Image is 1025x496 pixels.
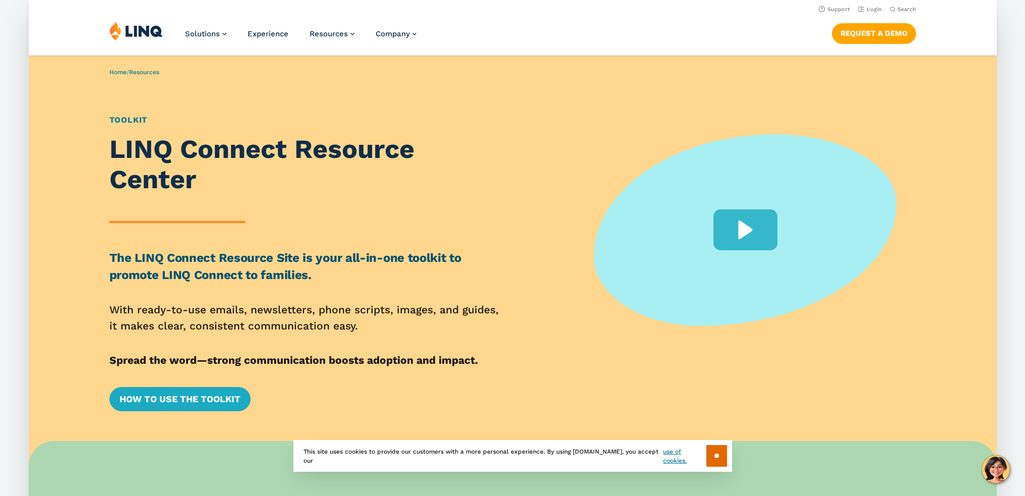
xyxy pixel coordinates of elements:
img: LINQ | K‑12 Software [109,21,163,40]
a: use of cookies. [663,447,706,465]
a: Experience [248,29,288,38]
p: With ready-to-use emails, newsletters, phone scripts, images, and guides, it makes clear, consist... [109,302,501,334]
a: Request a Demo [831,23,916,43]
span: Solutions [185,29,220,38]
span: Search [897,6,916,13]
a: Toolkit [109,115,148,125]
a: Resources [310,29,354,38]
a: Support [818,6,850,13]
nav: Primary Navigation [185,21,416,54]
span: Company [376,29,410,38]
strong: Spread the word—strong communication boosts adoption and impact. [109,354,478,366]
strong: The LINQ Connect Resource Site is your all-in-one toolkit to promote LINQ Connect to families. [109,251,461,282]
div: This site uses cookies to provide our customers with a more personal experience. By using [DOMAIN... [293,440,732,472]
h1: LINQ Connect Resource Center [109,134,501,195]
a: Home [109,69,127,76]
span: / [109,69,159,76]
a: Login [858,6,881,13]
span: Resources [310,29,348,38]
button: Open Search Bar [889,6,916,13]
a: Resources [129,69,159,76]
a: Company [376,29,416,38]
nav: Utility Navigation [29,3,997,14]
nav: Button Navigation [831,21,916,43]
div: Play [713,209,777,250]
a: How to Use the Toolkit [109,387,251,411]
button: Hello, have a question? Let’s chat. [982,455,1010,483]
a: Solutions [185,29,226,38]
